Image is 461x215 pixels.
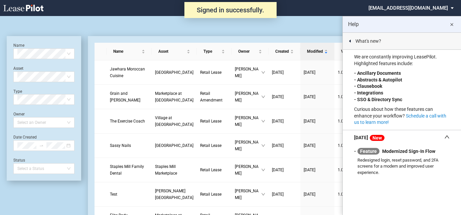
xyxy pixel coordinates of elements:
[304,118,331,125] a: [DATE]
[13,89,22,94] label: Type
[13,158,25,163] label: Status
[155,163,193,177] a: Staples Mill Marketplace
[152,43,197,60] th: Asset
[110,163,148,177] a: Staples Mill Family Dental
[155,116,193,127] span: Village at Stone Oak
[261,70,265,74] span: down
[304,93,331,100] a: [DATE]
[155,143,193,148] span: Pavilion Plaza West
[338,143,343,148] span: 1 . 0
[200,118,228,125] a: Retail Lease
[39,143,44,148] span: swap-right
[304,168,315,172] span: [DATE]
[338,142,363,149] a: 1.0
[235,139,261,152] span: [PERSON_NAME]
[272,143,284,148] span: [DATE]
[155,70,193,75] span: Westgate Shopping Center
[261,144,265,148] span: down
[338,119,343,124] span: 1 . 0
[155,164,177,176] span: Staples Mill Marketplace
[110,66,148,79] a: Jawhara Moroccan Cuisine
[338,168,343,172] span: 1 . 0
[261,119,265,123] span: down
[155,115,193,128] a: Village at [GEOGRAPHIC_DATA]
[338,70,343,75] span: 1 . 0
[272,93,297,100] a: [DATE]
[304,167,331,173] a: [DATE]
[110,164,144,176] span: Staples Mill Family Dental
[200,91,222,102] span: Retail Amendment
[338,191,363,198] a: 1.0
[272,70,284,75] span: [DATE]
[110,192,117,197] span: Test
[200,192,221,197] span: Retail Lease
[304,119,315,124] span: [DATE]
[110,142,148,149] a: Sassy Nails
[200,191,228,198] a: Retail Lease
[113,48,140,55] span: Name
[235,66,261,79] span: [PERSON_NAME]
[338,94,343,99] span: 1 . 0
[110,67,145,78] span: Jawhara Moroccan Cuisine
[275,48,289,55] span: Created
[200,167,228,173] a: Retail Lease
[272,168,284,172] span: [DATE]
[13,135,37,140] label: Date Created
[203,48,220,55] span: Type
[235,163,261,177] span: [PERSON_NAME]
[200,142,228,149] a: Retail Lease
[272,94,284,99] span: [DATE]
[184,2,277,18] div: Signed in successfully.
[200,69,228,76] a: Retail Lease
[307,48,323,55] span: Modified
[200,119,221,124] span: Retail Lease
[272,142,297,149] a: [DATE]
[235,188,261,201] span: [PERSON_NAME]
[304,70,315,75] span: [DATE]
[304,142,331,149] a: [DATE]
[261,168,265,172] span: down
[338,118,363,125] a: 1.0
[155,189,193,200] span: Margarita Plaza
[155,69,193,76] a: [GEOGRAPHIC_DATA]
[158,48,185,55] span: Asset
[200,90,228,103] a: Retail Amendment
[304,192,315,197] span: [DATE]
[261,192,265,196] span: down
[155,91,193,102] span: Marketplace at Highland Village
[107,43,152,60] th: Name
[334,43,367,60] th: Version
[110,143,131,148] span: Sassy Nails
[200,143,221,148] span: Retail Lease
[238,48,257,55] span: Owner
[272,192,284,197] span: [DATE]
[155,90,193,103] a: Marketplace at [GEOGRAPHIC_DATA]
[304,143,315,148] span: [DATE]
[235,115,261,128] span: [PERSON_NAME]
[304,191,331,198] a: [DATE]
[13,66,23,71] label: Asset
[272,69,297,76] a: [DATE]
[261,95,265,99] span: down
[338,93,363,100] a: 1.0
[272,191,297,198] a: [DATE]
[155,142,193,149] a: [GEOGRAPHIC_DATA]
[200,70,221,75] span: Retail Lease
[300,43,334,60] th: Modified
[338,69,363,76] a: 1.0
[110,119,145,124] span: The Exercise Coach
[110,91,140,102] span: Grain and Berry
[338,167,363,173] a: 1.0
[272,119,284,124] span: [DATE]
[341,48,355,55] span: Version
[338,192,343,197] span: 1 . 0
[110,191,148,198] a: Test
[110,118,148,125] a: The Exercise Coach
[304,69,331,76] a: [DATE]
[272,118,297,125] a: [DATE]
[39,143,44,148] span: to
[200,168,221,172] span: Retail Lease
[13,112,25,117] label: Owner
[13,43,24,48] label: Name
[155,188,193,201] a: [PERSON_NAME][GEOGRAPHIC_DATA]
